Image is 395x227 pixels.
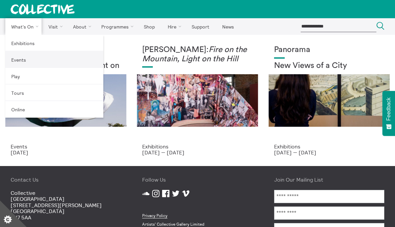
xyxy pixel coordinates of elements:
a: Collective Panorama June 2025 small file 8 Panorama New Views of a City Exhibitions [DATE] — [DATE] [263,35,395,166]
p: [DATE] [11,149,121,155]
a: Exhibitions [5,35,103,51]
a: Photo: Eoin Carey [PERSON_NAME]:Fire on the Mountain, Light on the Hill Exhibitions [DATE] — [DATE] [132,35,263,166]
p: Exhibitions [274,143,384,149]
p: [DATE] — [DATE] [274,149,384,155]
span: Feedback [386,97,392,121]
p: Collective [GEOGRAPHIC_DATA] [STREET_ADDRESS][PERSON_NAME] [GEOGRAPHIC_DATA] EH7 5AA [11,190,121,220]
h2: New Views of a City [274,61,384,71]
a: Online [5,101,103,118]
a: What's On [5,18,42,35]
p: [DATE] — [DATE] [142,149,252,155]
h4: Join Our Mailing List [274,177,384,183]
a: News [216,18,240,35]
a: Tours [5,85,103,101]
a: Visit [43,18,66,35]
a: Play [5,68,103,85]
a: Programmes [96,18,137,35]
h1: Panorama [274,45,384,55]
button: Feedback - Show survey [382,91,395,136]
em: Fire on the Mountain, Light on the Hill [142,46,247,63]
a: About [67,18,94,35]
p: Events [11,143,121,149]
h1: [PERSON_NAME]: [142,45,252,64]
a: Support [186,18,215,35]
p: Exhibitions [142,143,252,149]
a: Privacy Policy [142,213,167,218]
a: Shop [138,18,160,35]
a: Hire [162,18,185,35]
h4: Follow Us [142,177,252,183]
a: Events [5,51,103,68]
h4: Contact Us [11,177,121,183]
